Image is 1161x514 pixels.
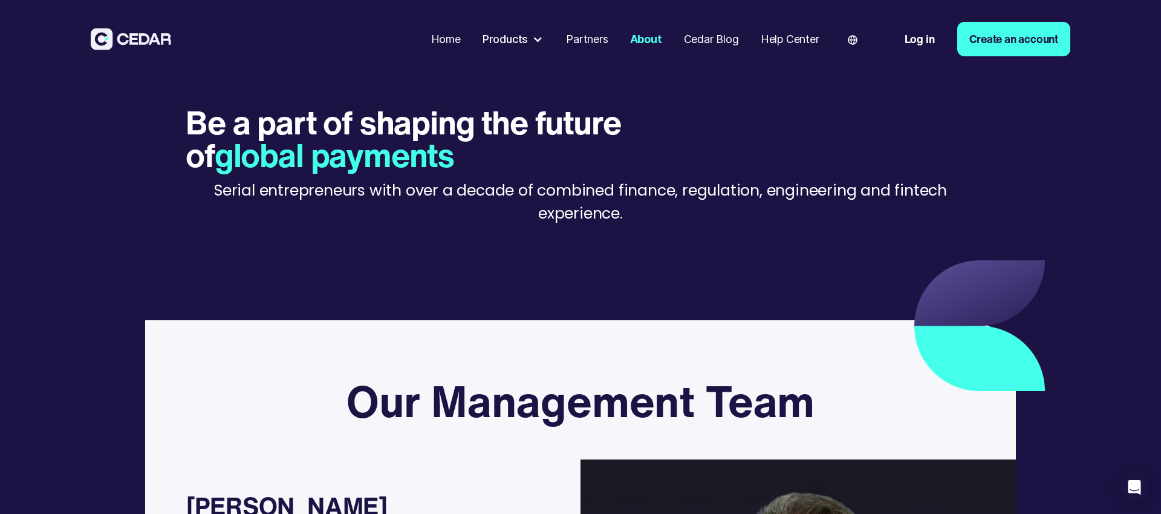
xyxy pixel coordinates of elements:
div: About [630,31,662,47]
a: Log in [893,22,947,56]
a: About [625,25,668,53]
a: Cedar Blog [678,25,744,53]
div: Products [483,31,528,47]
h3: Our Management Team [346,375,815,427]
img: world icon [848,35,857,45]
p: Serial entrepreneurs with over a decade of combined finance, regulation, engineering and fintech ... [186,179,975,225]
div: Cedar Blog [684,31,739,47]
div: Products [477,25,550,53]
div: Help Center [761,31,819,47]
a: Home [426,25,466,53]
div: Open Intercom Messenger [1120,473,1149,502]
a: Create an account [957,22,1070,56]
div: Partners [566,31,608,47]
div: Log in [905,31,935,47]
h1: Be a part of shaping the future of [186,106,659,171]
a: Help Center [755,25,825,53]
a: Partners [561,25,613,53]
span: global payments [215,131,454,179]
div: Home [431,31,461,47]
